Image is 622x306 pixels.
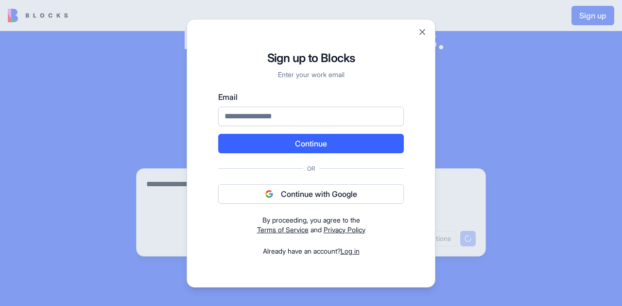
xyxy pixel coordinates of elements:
[218,134,404,153] button: Continue
[265,190,273,198] img: google logo
[218,91,404,103] label: Email
[218,70,404,80] p: Enter your work email
[218,215,404,235] div: and
[218,246,404,256] div: Already have an account?
[218,215,404,225] div: By proceeding, you agree to the
[218,184,404,204] button: Continue with Google
[324,225,365,234] a: Privacy Policy
[303,165,319,173] span: Or
[417,27,427,37] button: Close
[341,247,360,255] a: Log in
[218,50,404,66] h1: Sign up to Blocks
[257,225,309,234] a: Terms of Service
